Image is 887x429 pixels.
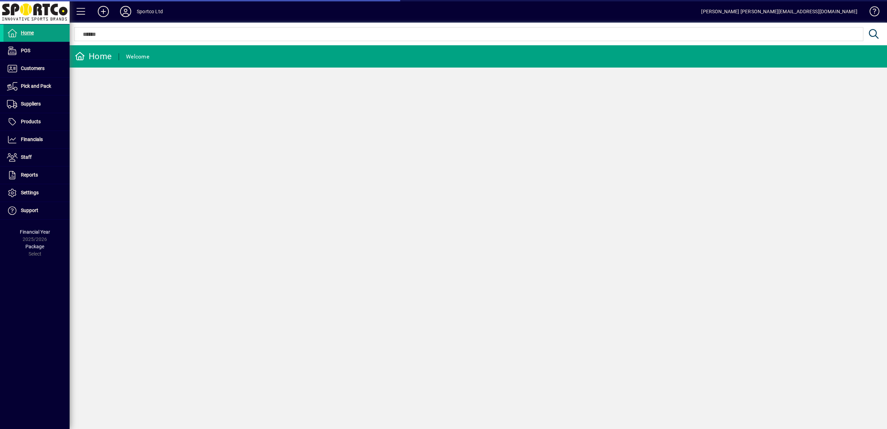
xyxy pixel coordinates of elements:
[3,60,70,77] a: Customers
[3,42,70,60] a: POS
[3,149,70,166] a: Staff
[137,6,163,17] div: Sportco Ltd
[75,51,112,62] div: Home
[3,166,70,184] a: Reports
[21,190,39,195] span: Settings
[21,208,38,213] span: Support
[21,136,43,142] span: Financials
[25,244,44,249] span: Package
[3,95,70,113] a: Suppliers
[21,172,38,178] span: Reports
[21,48,30,53] span: POS
[3,184,70,202] a: Settings
[21,101,41,107] span: Suppliers
[114,5,137,18] button: Profile
[21,83,51,89] span: Pick and Pack
[3,113,70,131] a: Products
[20,229,50,235] span: Financial Year
[92,5,114,18] button: Add
[21,119,41,124] span: Products
[3,131,70,148] a: Financials
[3,78,70,95] a: Pick and Pack
[3,202,70,219] a: Support
[21,30,34,36] span: Home
[701,6,857,17] div: [PERSON_NAME] [PERSON_NAME][EMAIL_ADDRESS][DOMAIN_NAME]
[864,1,878,24] a: Knowledge Base
[21,154,32,160] span: Staff
[126,51,149,62] div: Welcome
[21,65,45,71] span: Customers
